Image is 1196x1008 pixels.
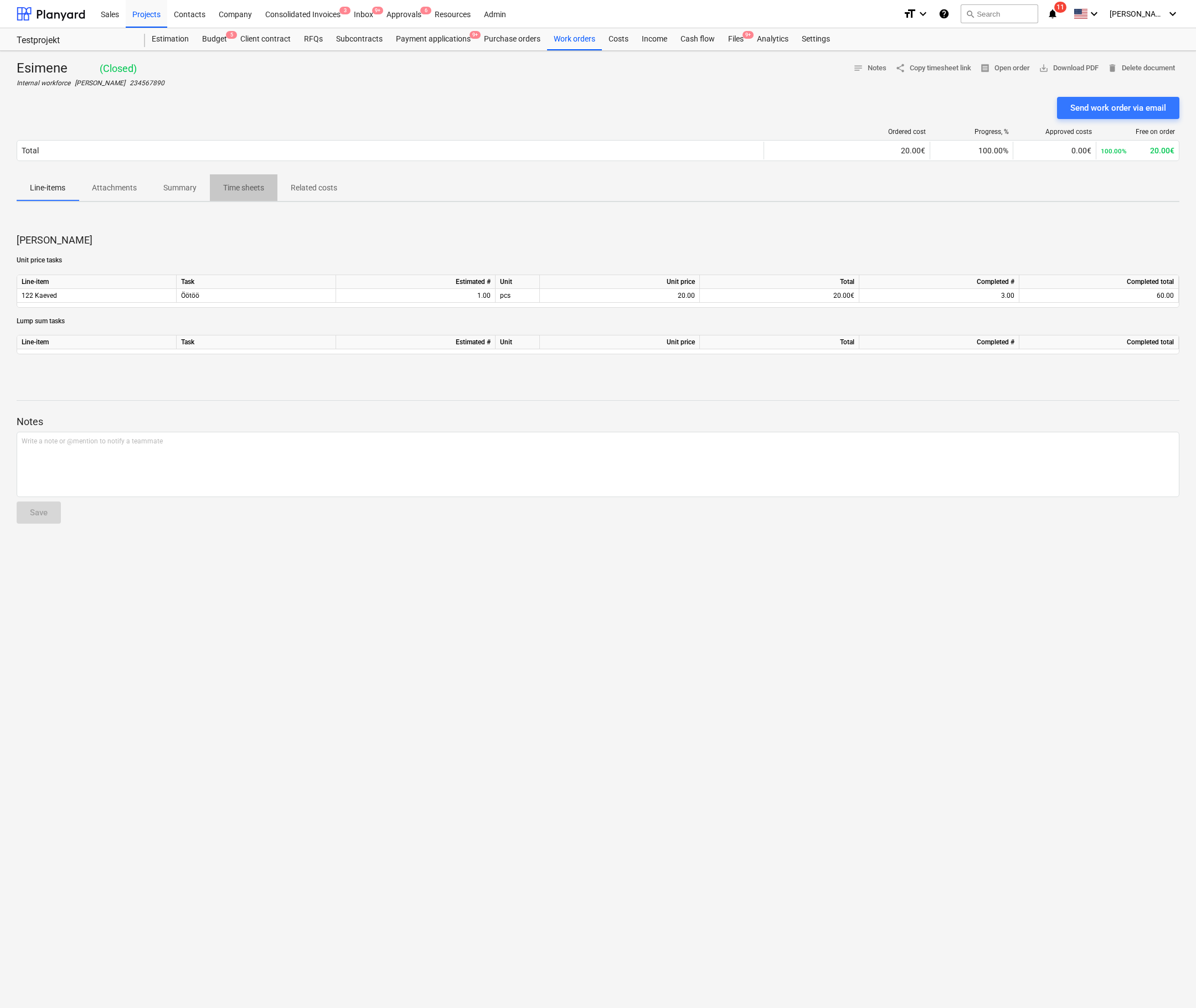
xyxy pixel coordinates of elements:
[496,335,540,349] div: Unit
[389,28,477,50] div: Payment applications
[336,335,496,349] div: Estimated #
[1039,62,1099,75] span: Download PDF
[1141,955,1196,1008] iframe: Chat Widget
[769,128,926,136] div: Ordered cost
[891,60,976,77] button: Copy timesheet link
[1166,7,1179,20] i: keyboard_arrow_down
[721,28,750,50] div: Files
[130,79,164,88] p: 234567890
[17,317,1179,326] p: Lump sum tasks
[500,292,511,299] span: Öötöö
[420,7,431,14] span: 6
[1019,275,1179,289] div: Completed total
[1107,63,1117,73] span: delete
[540,275,700,289] div: Unit price
[859,335,1019,349] div: Completed #
[700,335,859,349] div: Total
[1047,7,1058,20] i: notifications
[17,234,1179,247] p: [PERSON_NAME]
[234,28,297,50] a: Client contract
[853,62,886,75] span: Notes
[17,35,132,46] div: Testprojekt
[30,182,65,194] p: Line-items
[1110,9,1165,18] span: [PERSON_NAME] Toodre
[1018,146,1091,155] div: 0.00€
[978,146,1008,155] span: 100.00%
[602,28,635,50] a: Costs
[935,128,1009,136] div: Progress, %
[17,275,177,289] div: Line-item
[17,415,1179,428] p: Notes
[339,7,350,14] span: 3
[496,275,540,289] div: Unit
[1057,97,1179,119] button: Send work order via email
[329,28,389,50] a: Subcontracts
[177,335,336,349] div: Task
[181,292,199,299] span: Öötöö
[1107,62,1175,75] span: Delete document
[700,289,859,303] div: 20.00€
[17,60,164,77] div: Esimene
[291,182,337,194] p: Related costs
[336,275,496,289] div: Estimated #
[980,62,1030,75] span: Open order
[1019,335,1179,349] div: Completed total
[1101,147,1127,155] small: 100.00%
[1034,60,1103,77] button: Download PDF
[477,28,547,50] a: Purchase orders
[976,60,1034,77] button: Open order
[853,63,863,73] span: notes
[895,62,971,75] span: Copy timesheet link
[700,275,859,289] div: Total
[1101,146,1174,155] div: 20.00€
[223,182,264,194] p: Time sheets
[980,63,990,73] span: receipt
[145,28,195,50] a: Estimation
[674,28,721,50] a: Cash flow
[22,292,57,299] span: 122 Kaeved
[916,7,930,20] i: keyboard_arrow_down
[540,335,700,349] div: Unit price
[895,63,905,73] span: share
[750,28,795,50] a: Analytics
[859,275,1019,289] div: Completed #
[17,256,1179,265] p: Unit price tasks
[195,28,234,50] a: Budget5
[297,28,329,50] a: RFQs
[864,289,1014,303] div: 3.00
[75,79,125,88] p: [PERSON_NAME]
[177,275,336,289] div: Task
[721,28,750,50] a: Files9+
[372,7,383,14] span: 9+
[547,28,602,50] a: Work orders
[1070,101,1166,115] div: Send work order via email
[1101,128,1175,136] div: Free on order
[1054,2,1066,13] span: 11
[769,146,925,155] div: 20.00€
[163,182,197,194] p: Summary
[92,182,137,194] p: Attachments
[17,79,70,88] p: Internal workforce
[939,7,950,20] i: Knowledge base
[961,4,1038,23] button: Search
[195,28,234,50] div: Budget
[1103,60,1179,77] button: Delete document
[100,62,164,75] p: ( Closed )
[635,28,674,50] a: Income
[22,146,39,155] div: Total
[470,31,481,39] span: 9+
[966,9,975,18] span: search
[849,60,891,77] button: Notes
[1087,7,1101,20] i: keyboard_arrow_down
